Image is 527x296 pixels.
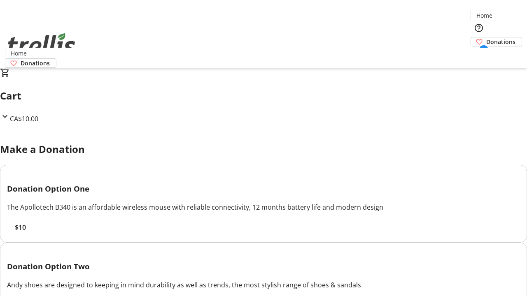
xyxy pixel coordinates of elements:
button: Help [471,20,487,36]
div: Andy shoes are designed to keeping in mind durability as well as trends, the most stylish range o... [7,280,520,290]
span: CA$10.00 [10,114,38,123]
a: Home [471,11,497,20]
button: $10 [7,222,33,232]
a: Donations [5,58,56,68]
a: Home [5,49,32,58]
span: Donations [21,59,50,67]
h3: Donation Option Two [7,261,520,272]
div: The Apollotech B340 is an affordable wireless mouse with reliable connectivity, 12 months battery... [7,202,520,212]
span: Donations [486,37,515,46]
span: Home [476,11,492,20]
a: Donations [471,37,522,46]
h3: Donation Option One [7,183,520,194]
span: $10 [15,222,26,232]
span: Home [11,49,27,58]
img: Orient E2E Organization m8b8QOTwRL's Logo [5,24,78,65]
button: Cart [471,46,487,63]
